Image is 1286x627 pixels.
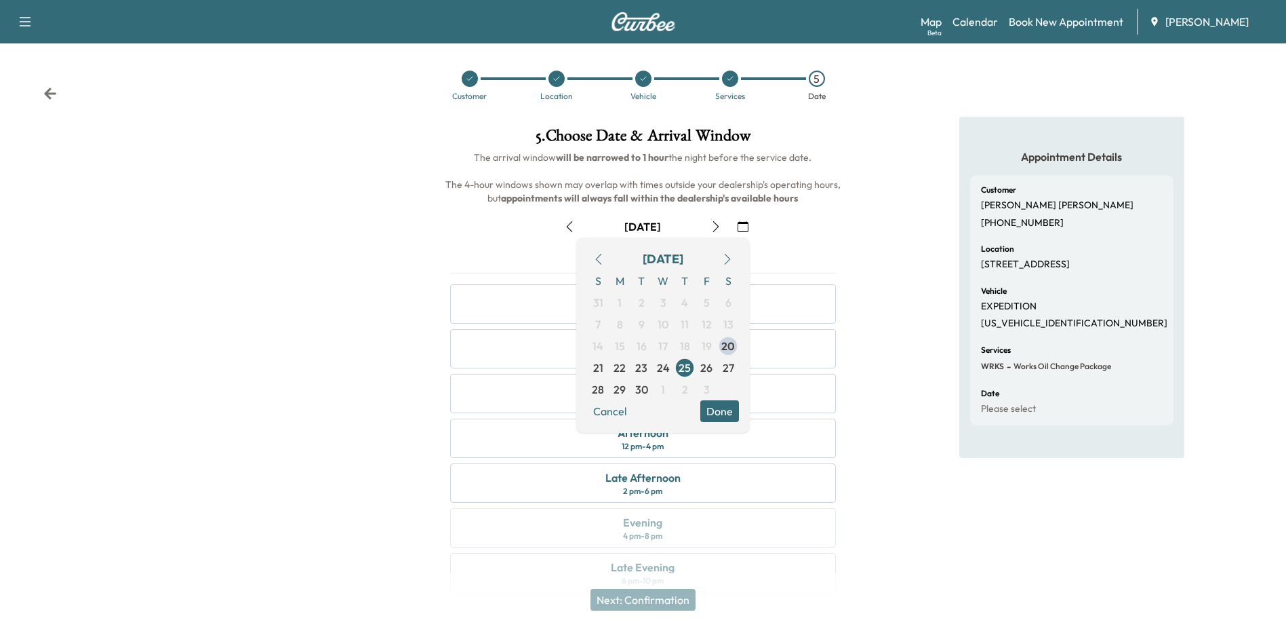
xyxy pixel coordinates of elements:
span: 6 [725,294,731,311]
span: T [630,270,652,292]
div: Location [540,92,573,100]
span: 1 [661,381,665,398]
span: - [1004,360,1011,373]
h1: 5 . Choose Date & Arrival Window [439,128,846,151]
span: [PERSON_NAME] [1165,14,1249,30]
p: EXPEDITION [981,301,1037,313]
span: 8 [617,316,623,332]
div: [DATE] [643,250,683,269]
span: S [717,270,739,292]
h6: Location [981,245,1014,253]
span: 1 [618,294,622,311]
button: Done [700,400,739,422]
span: 2 [682,381,688,398]
p: [US_VEHICLE_IDENTIFICATION_NUMBER] [981,318,1167,330]
span: 29 [614,381,626,398]
div: 5 [809,71,825,87]
span: 15 [615,338,625,354]
span: F [696,270,717,292]
span: 23 [635,360,647,376]
span: 11 [681,316,689,332]
span: 25 [679,360,691,376]
span: 12 [702,316,712,332]
span: 19 [702,338,712,354]
span: 17 [658,338,668,354]
span: Works Oil Change Package [1011,361,1111,372]
div: Vehicle [630,92,656,100]
span: 18 [680,338,690,354]
h6: Vehicle [981,287,1007,295]
a: Calendar [952,14,998,30]
h5: Appointment Details [970,149,1173,164]
span: 28 [592,381,604,398]
a: Book New Appointment [1009,14,1123,30]
span: 5 [704,294,710,311]
span: T [674,270,696,292]
span: S [587,270,609,292]
span: 20 [721,338,735,354]
h6: Customer [981,186,1016,194]
p: [PERSON_NAME] [PERSON_NAME] [981,199,1133,212]
span: 10 [658,316,668,332]
span: 9 [639,316,645,332]
span: 26 [700,360,712,376]
span: 31 [593,294,603,311]
div: Services [715,92,745,100]
span: 3 [704,381,710,398]
div: Beta [927,28,942,38]
span: 7 [595,316,601,332]
p: [PHONE_NUMBER] [981,217,1064,229]
a: MapBeta [921,14,942,30]
p: [STREET_ADDRESS] [981,259,1070,271]
b: appointments will always fall within the dealership's available hours [501,192,798,204]
span: 21 [593,360,603,376]
h6: Services [981,346,1011,354]
img: Curbee Logo [611,12,676,31]
span: 16 [637,338,647,354]
span: 2 [639,294,645,311]
span: 27 [723,360,734,376]
b: will be narrowed to 1 hour [556,151,668,164]
p: Please select [981,403,1036,415]
span: The arrival window the night before the service date. The 4-hour windows shown may overlap with t... [445,151,843,204]
div: 2 pm - 6 pm [623,486,662,497]
div: Customer [452,92,487,100]
button: Cancel [587,400,633,422]
span: M [609,270,630,292]
span: 13 [723,316,734,332]
span: 4 [681,294,688,311]
span: 22 [614,360,626,376]
span: 14 [592,338,603,354]
span: 24 [657,360,670,376]
span: WRKS [981,361,1004,372]
div: Date [808,92,826,100]
span: 3 [660,294,666,311]
span: 30 [635,381,648,398]
div: Late Afternoon [605,470,681,486]
div: Back [43,87,57,100]
span: W [652,270,674,292]
div: [DATE] [624,219,661,234]
div: 12 pm - 4 pm [622,441,664,452]
h6: Date [981,389,999,398]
